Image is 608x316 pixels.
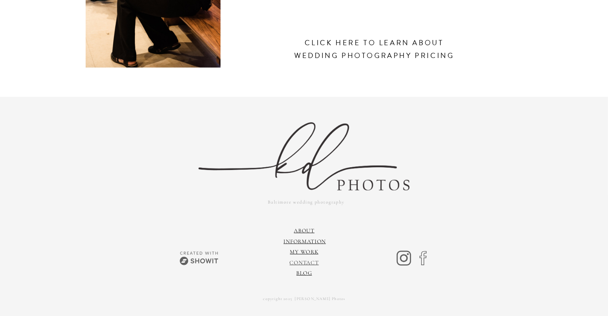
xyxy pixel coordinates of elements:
a: About [294,227,315,234]
a: Blog [297,270,312,276]
a: click here to learn about wedding photography pricing [290,36,459,76]
a: copyright 2025 [PERSON_NAME] Photos [141,294,468,304]
a: information [284,238,326,245]
a: My Work [290,248,319,255]
a: Baltimore wedding photography [221,197,391,207]
a: Contact [290,259,319,266]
